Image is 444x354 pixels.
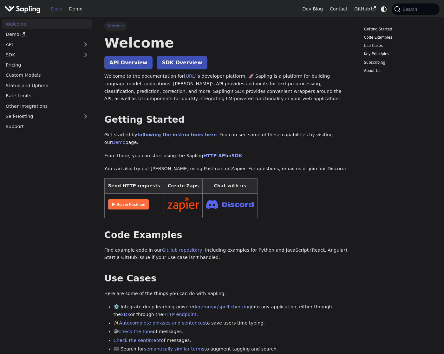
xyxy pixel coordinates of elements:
span: Welcome [104,22,127,30]
a: Demo [66,4,86,14]
a: Code Examples [364,35,433,41]
a: SDK Overview [157,56,207,69]
p: Welcome to the documentation for 's developer platform. 🚀 Sapling is a platform for building lang... [104,73,350,103]
a: API Overview [104,56,153,69]
button: Expand sidebar category 'API' [79,40,92,49]
li: of messages. [114,337,350,344]
a: Rate Limits [2,91,92,100]
p: Get started by . You can see some of these capabilities by visiting our page. [104,131,350,146]
img: Run in Postman [108,199,149,209]
a: Other Integrations [2,101,92,111]
a: SDK [232,153,242,158]
p: From there, you can start using the Sapling or . [104,152,350,160]
a: About Us [364,68,433,74]
a: SDK [2,50,79,59]
nav: Breadcrumbs [104,22,350,30]
img: Join Discord [206,198,254,211]
button: Switch between dark and light mode (currently system mode) [379,4,388,14]
a: GitHub repository [162,248,202,253]
a: Autocomplete phrases and sentences [119,320,206,325]
h2: Getting Started [104,114,350,126]
button: Expand sidebar category 'SDK' [79,50,92,59]
a: Status and Uptime [2,81,92,90]
a: Self-Hosting [2,112,92,121]
h2: Code Examples [104,229,350,241]
li: 🟰 Search for to augment tagging and search. [114,345,350,353]
a: API [2,40,79,49]
a: Key Principles [364,51,433,57]
button: Search (Command+K) [392,3,439,15]
th: Send HTTP requests [104,179,164,194]
a: SDK [121,312,130,317]
a: Contact [326,4,351,14]
a: Pricing [2,61,92,70]
th: Chat with us [203,179,258,194]
a: Use Cases [364,43,433,49]
a: following the instructions here [137,132,217,137]
a: Subscribing [364,60,433,66]
a: HTTP endpoint [163,312,196,317]
img: Connect in Zapier [167,197,199,212]
a: semantically similar terms [144,346,204,351]
a: grammar/spell checking [196,304,251,309]
a: Getting Started [364,26,433,32]
p: Find example code in our , including examples for Python and JavaScript (React, Angular). Start a... [104,247,350,262]
a: HTTP API [203,153,227,158]
li: ✨ to save users time typing. [114,319,350,327]
p: You can also try out [PERSON_NAME] using Postman or Zapier. For questions, email us or join our D... [104,165,350,173]
h2: Use Cases [104,273,350,284]
a: Dev Blog [299,4,326,14]
p: Here are some of the things you can do with Sapling: [104,290,350,298]
a: Support [2,122,92,131]
li: ⚙️ Integrate deep learning-powered into any application, either through the or through the . [114,303,350,319]
a: Demo [112,140,126,145]
a: Demo [2,30,92,39]
img: Sapling.ai [4,4,41,14]
a: Welcome [2,19,92,29]
a: Custom Models [2,71,92,80]
a: Sapling.aiSapling.ai [4,4,43,14]
a: [URL] [184,74,197,79]
a: Check the sentiment [114,338,161,343]
a: Check the tone [118,329,153,334]
li: 😀 of messages. [114,328,350,336]
h1: Welcome [104,34,350,51]
span: Search [401,7,421,12]
a: Docs [48,4,66,14]
th: Create Zaps [164,179,203,194]
a: GitHub [351,4,379,14]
